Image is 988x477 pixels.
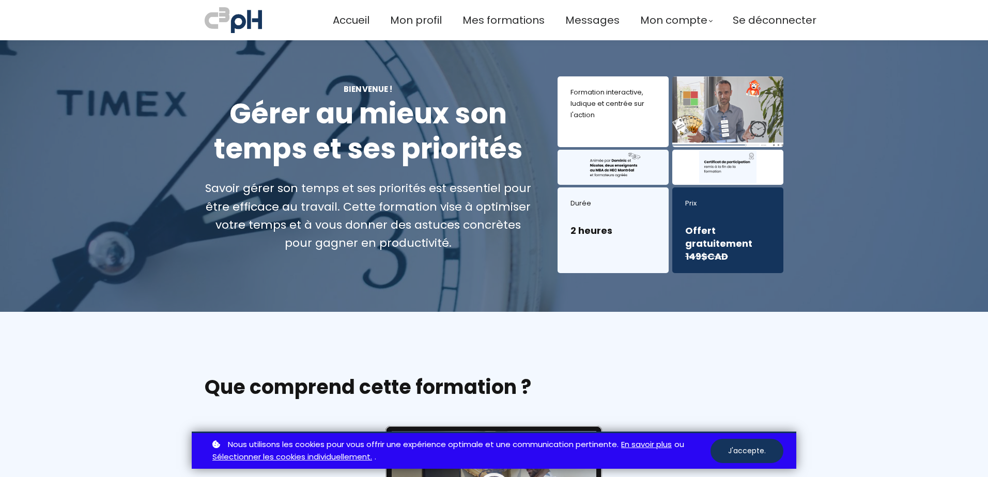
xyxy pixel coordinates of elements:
h2: Que comprend cette formation ? [205,374,783,400]
button: J'accepte. [711,439,783,463]
div: Durée [570,198,656,209]
s: 149$CAD [685,250,728,263]
a: Accueil [333,12,369,29]
a: Messages [565,12,620,29]
a: Mon profil [390,12,442,29]
h1: Gérer au mieux son temps et ses priorités [205,97,532,166]
a: En savoir plus [621,438,672,451]
a: Mes formations [462,12,545,29]
a: Sélectionner les cookies individuellement. [212,451,372,464]
h3: Offert gratuitement [685,224,770,263]
h3: 2 heures [570,224,656,237]
div: Prix [685,198,770,209]
div: Bienvenue ! [205,83,532,95]
a: Se déconnecter [733,12,816,29]
p: ou . [210,438,711,464]
div: Savoir gérer son temps et ses priorités est essentiel pour être efficace au travail. Cette format... [205,179,532,252]
span: Nous utilisons les cookies pour vous offrir une expérience optimale et une communication pertinente. [228,438,619,451]
img: a70bc7685e0efc0bd0b04b3506828469.jpeg [205,5,262,35]
div: Formation interactive, ludique et centrée sur l'action [570,87,656,121]
span: Mon compte [640,12,707,29]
